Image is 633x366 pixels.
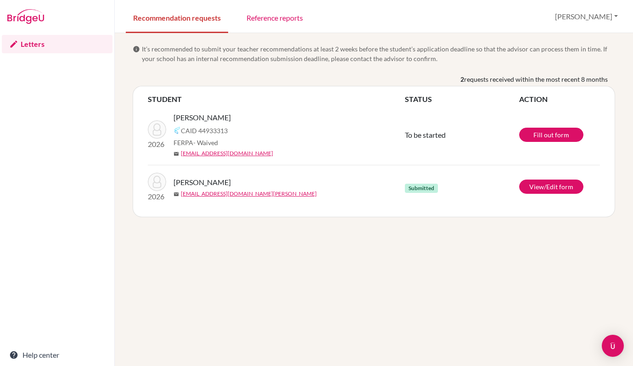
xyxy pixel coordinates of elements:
span: CAID 44933313 [181,126,228,135]
a: Recommendation requests [126,1,228,33]
a: Help center [2,346,112,364]
a: Letters [2,35,112,53]
div: Open Intercom Messenger [602,335,624,357]
button: [PERSON_NAME] [551,8,622,25]
th: ACTION [519,94,600,105]
span: mail [174,151,179,157]
img: Common App logo [174,127,181,134]
span: - Waived [193,139,218,146]
span: info [133,45,140,53]
b: 2 [460,74,464,84]
img: Kirkham, Alexander [148,120,166,139]
img: Kirkham, Alexander [148,173,166,191]
span: Submitted [405,184,438,193]
span: [PERSON_NAME] [174,112,231,123]
a: [EMAIL_ADDRESS][DOMAIN_NAME][PERSON_NAME] [181,190,317,198]
th: STUDENT [148,94,405,105]
span: mail [174,191,179,197]
a: Reference reports [239,1,310,33]
span: It’s recommended to submit your teacher recommendations at least 2 weeks before the student’s app... [142,44,615,63]
p: 2026 [148,191,166,202]
span: FERPA [174,138,218,147]
a: Fill out form [519,128,583,142]
span: To be started [405,130,446,139]
th: STATUS [405,94,519,105]
a: [EMAIL_ADDRESS][DOMAIN_NAME] [181,149,273,158]
a: View/Edit form [519,180,583,194]
p: 2026 [148,139,166,150]
span: requests received within the most recent 8 months [464,74,608,84]
img: Bridge-U [7,9,44,24]
span: [PERSON_NAME] [174,177,231,188]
